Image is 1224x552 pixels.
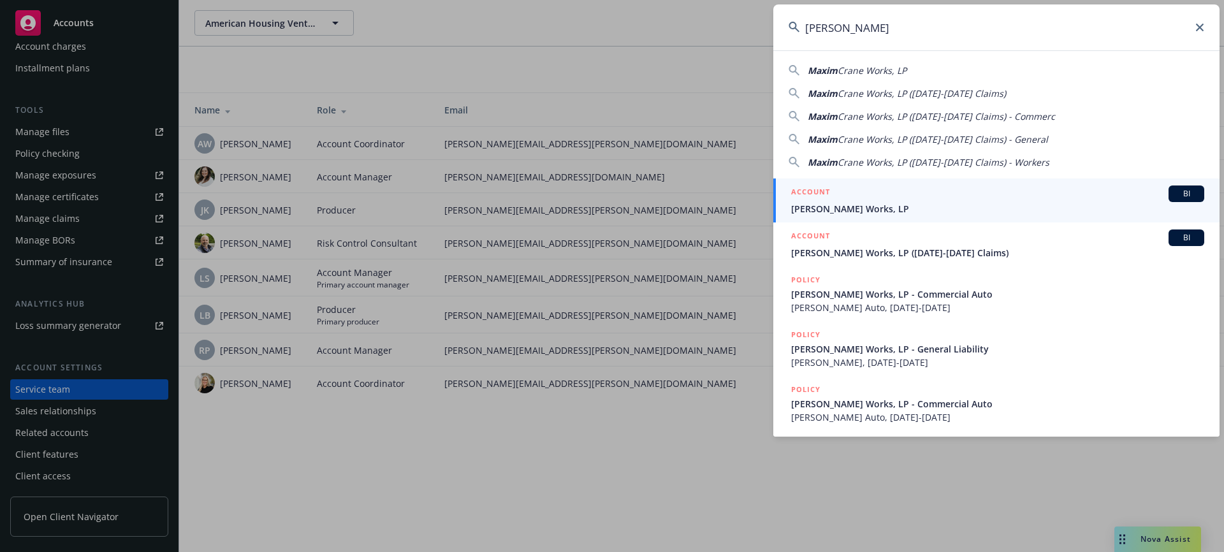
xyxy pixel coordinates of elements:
[791,328,820,341] h5: POLICY
[1174,188,1199,200] span: BI
[773,266,1220,321] a: POLICY[PERSON_NAME] Works, LP - Commercial Auto[PERSON_NAME] Auto, [DATE]-[DATE]
[1174,232,1199,243] span: BI
[808,110,838,122] span: Maxim
[773,376,1220,431] a: POLICY[PERSON_NAME] Works, LP - Commercial Auto[PERSON_NAME] Auto, [DATE]-[DATE]
[791,342,1204,356] span: [PERSON_NAME] Works, LP - General Liability
[791,202,1204,215] span: [PERSON_NAME] Works, LP
[808,64,838,76] span: Maxim
[791,287,1204,301] span: [PERSON_NAME] Works, LP - Commercial Auto
[838,110,1055,122] span: Crane Works, LP ([DATE]-[DATE] Claims) - Commerc
[808,156,838,168] span: Maxim
[808,133,838,145] span: Maxim
[773,222,1220,266] a: ACCOUNTBI[PERSON_NAME] Works, LP ([DATE]-[DATE] Claims)
[773,178,1220,222] a: ACCOUNTBI[PERSON_NAME] Works, LP
[838,156,1049,168] span: Crane Works, LP ([DATE]-[DATE] Claims) - Workers
[791,397,1204,410] span: [PERSON_NAME] Works, LP - Commercial Auto
[791,229,830,245] h5: ACCOUNT
[773,4,1220,50] input: Search...
[791,356,1204,369] span: [PERSON_NAME], [DATE]-[DATE]
[773,321,1220,376] a: POLICY[PERSON_NAME] Works, LP - General Liability[PERSON_NAME], [DATE]-[DATE]
[791,246,1204,259] span: [PERSON_NAME] Works, LP ([DATE]-[DATE] Claims)
[838,133,1048,145] span: Crane Works, LP ([DATE]-[DATE] Claims) - General
[838,64,907,76] span: Crane Works, LP
[791,410,1204,424] span: [PERSON_NAME] Auto, [DATE]-[DATE]
[791,185,830,201] h5: ACCOUNT
[808,87,838,99] span: Maxim
[791,301,1204,314] span: [PERSON_NAME] Auto, [DATE]-[DATE]
[838,87,1006,99] span: Crane Works, LP ([DATE]-[DATE] Claims)
[791,273,820,286] h5: POLICY
[791,383,820,396] h5: POLICY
